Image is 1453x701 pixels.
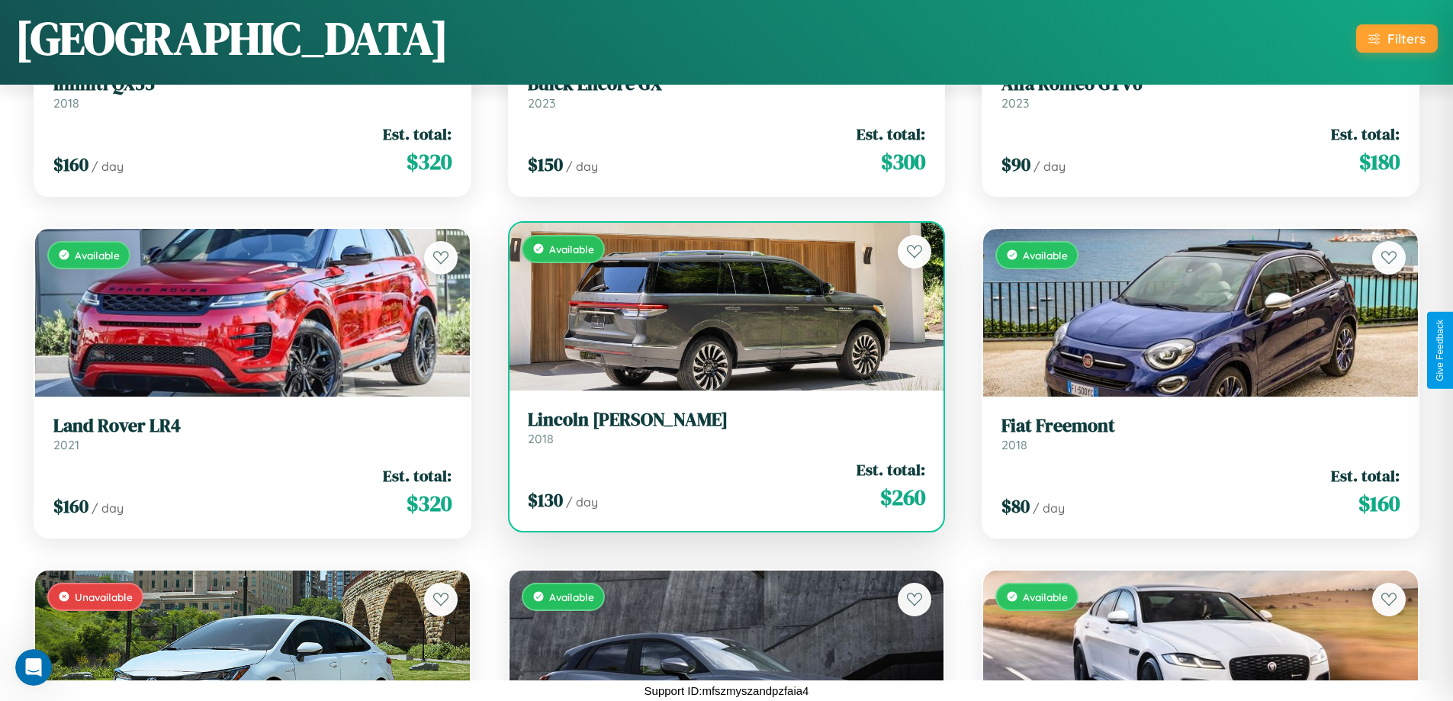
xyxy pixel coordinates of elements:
[53,152,88,177] span: $ 160
[15,7,448,69] h1: [GEOGRAPHIC_DATA]
[528,95,555,111] span: 2023
[1033,500,1065,516] span: / day
[53,95,79,111] span: 2018
[383,465,452,487] span: Est. total:
[1023,249,1068,262] span: Available
[880,482,925,513] span: $ 260
[53,73,452,95] h3: Infiniti QX55
[75,590,133,603] span: Unavailable
[1001,73,1400,111] a: Alfa Romeo GTV62023
[1358,488,1400,519] span: $ 160
[1356,24,1438,53] button: Filters
[1023,590,1068,603] span: Available
[1435,320,1445,381] div: Give Feedback
[549,590,594,603] span: Available
[1001,415,1400,452] a: Fiat Freemont2018
[566,159,598,174] span: / day
[1001,415,1400,437] h3: Fiat Freemont
[528,431,554,446] span: 2018
[528,152,563,177] span: $ 150
[1001,437,1027,452] span: 2018
[1001,95,1029,111] span: 2023
[528,73,926,95] h3: Buick Encore GX
[1033,159,1066,174] span: / day
[407,146,452,177] span: $ 320
[566,494,598,510] span: / day
[1001,152,1030,177] span: $ 90
[53,437,79,452] span: 2021
[53,494,88,519] span: $ 160
[881,146,925,177] span: $ 300
[645,680,809,701] p: Support ID: mfszmyszandpzfaia4
[1001,494,1030,519] span: $ 80
[857,123,925,145] span: Est. total:
[53,415,452,437] h3: Land Rover LR4
[383,123,452,145] span: Est. total:
[857,458,925,481] span: Est. total:
[407,488,452,519] span: $ 320
[92,500,124,516] span: / day
[549,243,594,256] span: Available
[1001,73,1400,95] h3: Alfa Romeo GTV6
[53,415,452,452] a: Land Rover LR42021
[528,409,926,446] a: Lincoln [PERSON_NAME]2018
[75,249,120,262] span: Available
[528,73,926,111] a: Buick Encore GX2023
[528,409,926,431] h3: Lincoln [PERSON_NAME]
[53,73,452,111] a: Infiniti QX552018
[15,649,52,686] iframe: Intercom live chat
[1331,465,1400,487] span: Est. total:
[1331,123,1400,145] span: Est. total:
[1387,31,1426,47] div: Filters
[92,159,124,174] span: / day
[1359,146,1400,177] span: $ 180
[528,487,563,513] span: $ 130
